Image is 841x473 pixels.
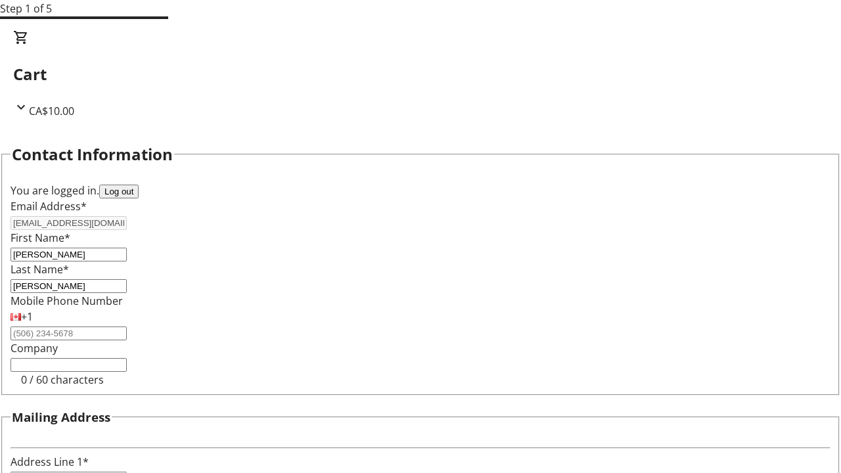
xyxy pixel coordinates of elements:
label: Mobile Phone Number [11,294,123,308]
div: You are logged in. [11,183,830,198]
label: First Name* [11,231,70,245]
span: CA$10.00 [29,104,74,118]
h3: Mailing Address [12,408,110,426]
label: Company [11,341,58,355]
div: CartCA$10.00 [13,30,828,119]
tr-character-limit: 0 / 60 characters [21,372,104,387]
h2: Cart [13,62,828,86]
input: (506) 234-5678 [11,327,127,340]
label: Email Address* [11,199,87,214]
label: Address Line 1* [11,455,89,469]
label: Last Name* [11,262,69,277]
button: Log out [99,185,139,198]
h2: Contact Information [12,143,173,166]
